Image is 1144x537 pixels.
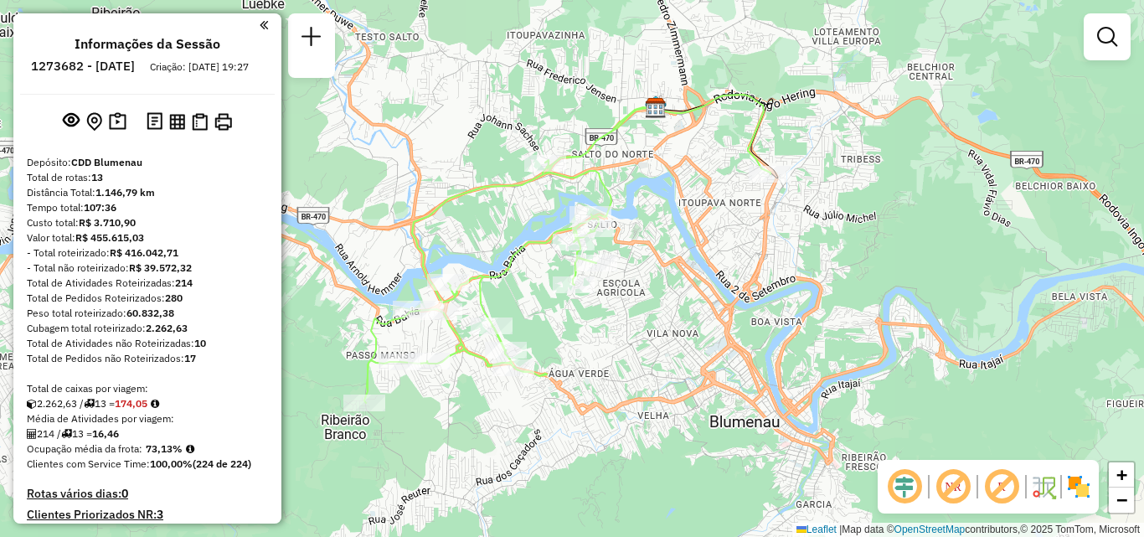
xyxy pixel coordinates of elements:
div: Peso total roteirizado: [27,306,268,321]
strong: 10 [194,337,206,349]
strong: 17 [184,352,196,364]
strong: 3 [157,507,163,522]
img: FAD Blumenau [645,95,667,116]
span: | [839,524,842,535]
strong: 214 [175,276,193,289]
strong: R$ 455.615,03 [75,231,144,244]
div: Total de Atividades Roteirizadas: [27,276,268,291]
img: Fluxo de ruas [1030,473,1057,500]
strong: R$ 416.042,71 [110,246,178,259]
h6: 1273682 - [DATE] [31,59,135,74]
strong: 13 [91,171,103,183]
strong: R$ 3.710,90 [79,216,136,229]
strong: 60.832,38 [126,307,174,319]
span: Ocultar deslocamento [884,467,925,507]
div: Criação: [DATE] 19:27 [143,59,255,75]
a: Zoom out [1109,488,1134,513]
div: Tempo total: [27,200,268,215]
strong: CDD Blumenau [71,156,142,168]
div: Total de Atividades não Roteirizadas: [27,336,268,351]
a: Exibir filtros [1090,20,1124,54]
button: Exibir sessão original [59,108,83,135]
div: - Total roteirizado: [27,245,268,261]
span: − [1116,489,1127,510]
div: Distância Total: [27,185,268,200]
i: Total de rotas [84,399,95,409]
div: 2.262,63 / 13 = [27,396,268,411]
div: Cubagem total roteirizado: [27,321,268,336]
span: Exibir NR [933,467,973,507]
div: Valor total: [27,230,268,245]
strong: 73,13% [146,442,183,455]
i: Cubagem total roteirizado [27,399,37,409]
div: Custo total: [27,215,268,230]
div: Total de caixas por viagem: [27,381,268,396]
em: Média calculada utilizando a maior ocupação (%Peso ou %Cubagem) de cada rota da sessão. Rotas cro... [186,444,194,454]
strong: 0 [121,486,128,501]
button: Logs desbloquear sessão [143,109,166,135]
strong: 16,46 [92,427,119,440]
span: + [1116,464,1127,485]
i: Meta Caixas/viagem: 199,74 Diferença: -25,69 [151,399,159,409]
strong: 107:36 [84,201,116,214]
h4: Clientes Priorizados NR: [27,508,268,522]
a: OpenStreetMap [894,524,966,535]
strong: (224 de 224) [193,457,251,470]
div: Depósito: [27,155,268,170]
a: Nova sessão e pesquisa [295,20,328,58]
a: Leaflet [796,524,837,535]
h4: Informações da Sessão [75,36,220,52]
strong: 280 [165,292,183,304]
button: Visualizar Romaneio [188,110,211,134]
div: - Total não roteirizado: [27,261,268,276]
img: CDD Blumenau [645,97,667,119]
strong: 2.262,63 [146,322,188,334]
button: Centralizar mapa no depósito ou ponto de apoio [83,109,106,135]
div: Total de Pedidos não Roteirizados: [27,351,268,366]
button: Painel de Sugestão [106,109,130,135]
i: Total de rotas [61,429,72,439]
i: Total de Atividades [27,429,37,439]
button: Imprimir Rotas [211,110,235,134]
div: Média de Atividades por viagem: [27,411,268,426]
strong: 174,05 [115,397,147,410]
strong: 1.146,79 km [95,186,155,199]
h4: Rotas vários dias: [27,487,268,501]
strong: R$ 39.572,32 [129,261,192,274]
span: Exibir rótulo [982,467,1022,507]
strong: 100,00% [150,457,193,470]
a: Zoom in [1109,462,1134,488]
a: Clique aqui para minimizar o painel [260,15,268,34]
img: Exibir/Ocultar setores [1065,473,1092,500]
div: Total de Pedidos Roteirizados: [27,291,268,306]
div: 214 / 13 = [27,426,268,441]
span: Clientes com Service Time: [27,457,150,470]
button: Visualizar relatório de Roteirização [166,110,188,132]
div: Map data © contributors,© 2025 TomTom, Microsoft [792,523,1144,537]
span: Ocupação média da frota: [27,442,142,455]
div: Total de rotas: [27,170,268,185]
